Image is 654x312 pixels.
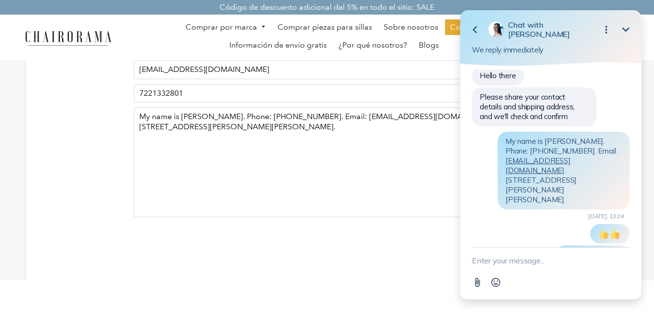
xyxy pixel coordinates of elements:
input: Correo electrónico [134,60,528,79]
a: Blogs [414,37,444,53]
span: We reply immediately [24,45,96,54]
img: chairorama [19,29,117,46]
span: Comprar piezas para sillas [278,22,372,33]
a: Información de envío gratis [224,37,332,53]
button: Open options [149,20,168,39]
a: Contacto [445,19,488,35]
h2: [PERSON_NAME] [60,20,145,39]
span: Blogs [419,40,439,51]
button: Minimize [168,20,188,39]
font: Comprar por marca [186,22,257,32]
img: 👍 [163,229,172,239]
button: Attach file button [20,273,39,292]
div: [DATE], 13:24 [141,211,176,221]
a: [EMAIL_ADDRESS][DOMAIN_NAME] [58,156,123,175]
span: Sobre nosotros [384,22,438,33]
a: Comprar piezas para sillas [273,19,377,35]
span: Chat with [60,20,145,30]
span: My name is [PERSON_NAME]. Phone: [PHONE_NUMBER]. Email: . [STREET_ADDRESS][PERSON_NAME][PERSON_NA... [58,137,169,204]
span: Please share your contact details and shipping address, and we'll check and confirm [32,92,127,121]
a: Comprar por marca [181,20,271,35]
img: 👍 [151,229,161,239]
a: Sobre nosotros [379,19,443,35]
input: Número de teléfono [134,84,528,103]
span: ¿Por qué nosotros? [338,40,407,51]
textarea: New message [24,248,182,273]
span: Hello there [32,71,68,80]
a: ¿Por qué nosotros? [334,37,412,53]
span: Información de envío gratis [229,40,327,51]
nav: Navegación de escritorio [158,19,510,55]
button: Open Emoji picker [39,273,57,292]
